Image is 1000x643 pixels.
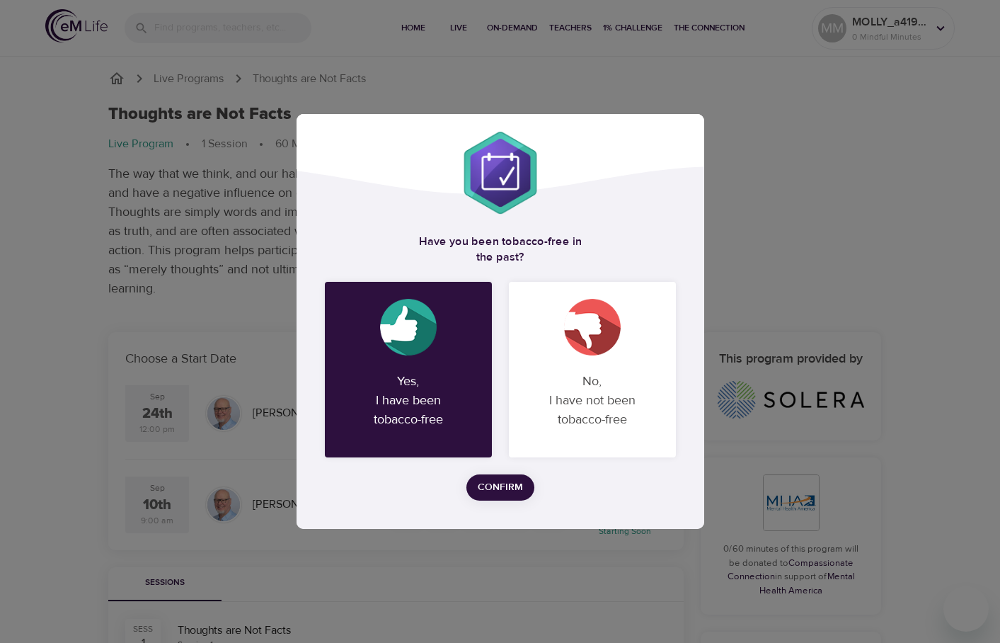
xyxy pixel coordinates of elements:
[458,130,543,215] img: Set_Quit_Date.png
[526,360,659,440] p: No, I have not been tobacco-free
[325,234,676,265] h5: Have you been tobacco-free in the past ?
[342,360,475,440] p: Yes, I have been tobacco-free
[466,474,534,501] button: Confirm
[564,299,621,355] img: thumbs-down.png
[478,479,523,496] span: Confirm
[380,299,437,355] img: thumbs-up.png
